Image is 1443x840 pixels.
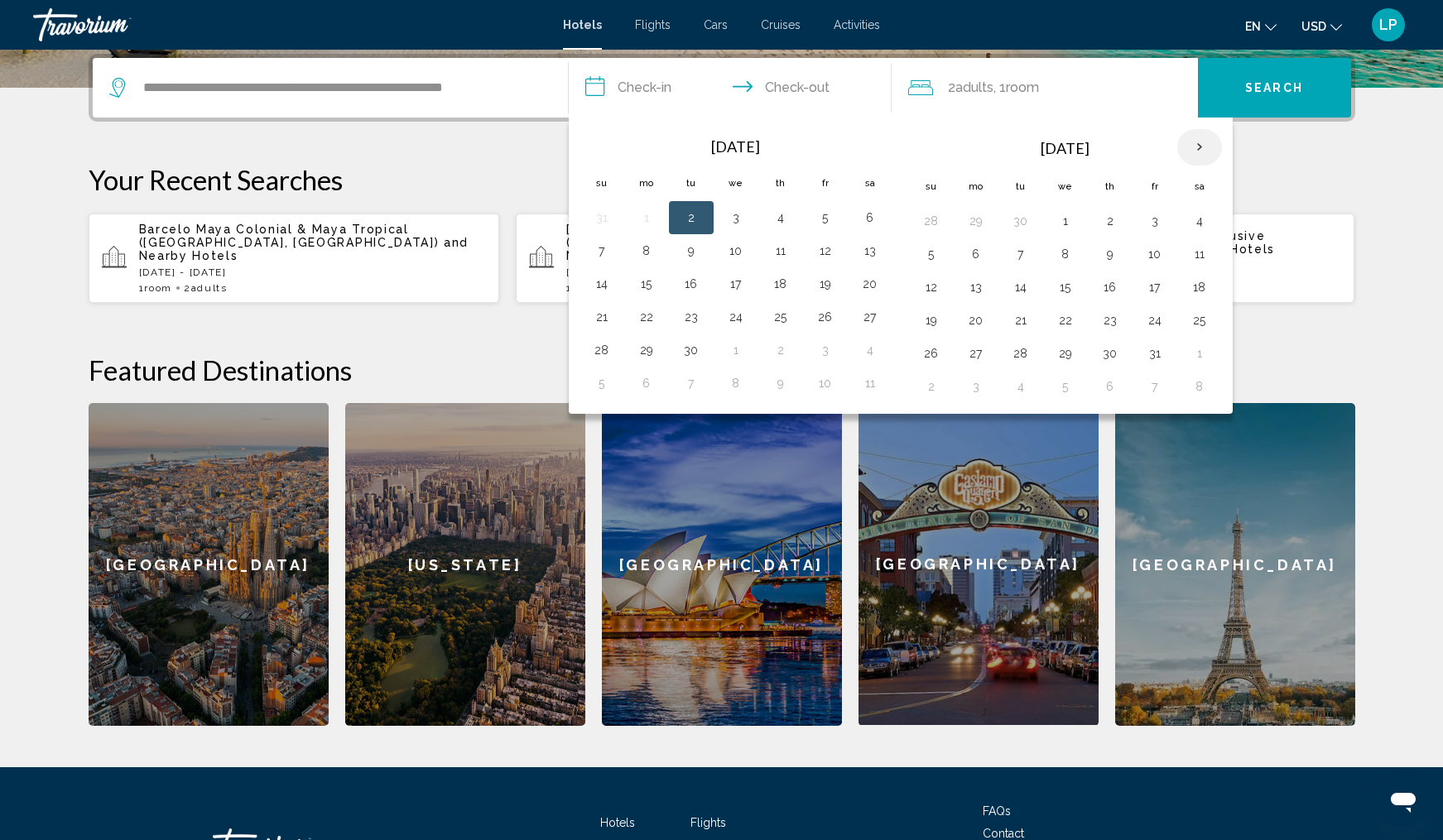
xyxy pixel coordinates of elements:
[1186,242,1213,266] button: Day 11
[857,206,883,229] button: Day 6
[1245,82,1303,95] span: Search
[1097,209,1123,233] button: Day 2
[678,305,705,329] button: Day 23
[918,375,945,398] button: Day 2
[633,338,660,362] button: Day 29
[983,827,1024,840] a: Contact
[139,266,487,278] p: [DATE] - [DATE]
[624,128,848,165] th: [DATE]
[589,239,615,262] button: Day 7
[918,209,945,233] button: Day 28
[1008,375,1034,398] button: Day 4
[1097,242,1123,266] button: Day 9
[723,206,749,229] button: Day 3
[33,8,546,41] a: Travorium
[767,305,794,329] button: Day 25
[812,305,839,329] button: Day 26
[954,128,1177,168] th: [DATE]
[1115,403,1355,726] div: [GEOGRAPHIC_DATA]
[89,213,500,304] button: Barcelo Maya Colonial & Maya Tropical ([GEOGRAPHIC_DATA], [GEOGRAPHIC_DATA]) and Nearby Hotels[DA...
[723,305,749,329] button: Day 24
[761,18,801,31] a: Cruises
[1008,309,1034,332] button: Day 21
[1198,58,1351,118] button: Search
[1008,242,1034,266] button: Day 7
[963,242,989,266] button: Day 6
[857,239,883,262] button: Day 13
[963,209,989,233] button: Day 29
[1142,276,1168,299] button: Day 17
[723,372,749,395] button: Day 8
[955,79,993,95] span: Adults
[1052,276,1079,299] button: Day 15
[918,342,945,365] button: Day 26
[704,18,728,31] a: Cars
[1377,774,1430,827] iframe: Button to launch messaging window
[600,816,635,829] a: Hotels
[812,338,839,362] button: Day 3
[1186,309,1213,332] button: Day 25
[723,338,749,362] button: Day 1
[1367,7,1410,42] button: User Menu
[563,18,602,31] a: Hotels
[918,276,945,299] button: Day 12
[1008,342,1034,365] button: Day 28
[602,403,842,726] a: [GEOGRAPHIC_DATA]
[89,353,1355,386] h2: Featured Destinations
[566,223,867,249] span: [GEOGRAPHIC_DATA] & Spa All Inclusive ([GEOGRAPHIC_DATA], [GEOGRAPHIC_DATA])
[963,309,989,332] button: Day 20
[834,18,880,31] a: Activities
[983,804,1011,818] a: FAQs
[678,372,705,395] button: Day 7
[1052,209,1079,233] button: Day 1
[690,816,726,829] span: Flights
[767,372,794,395] button: Day 9
[633,206,660,229] button: Day 1
[812,206,839,229] button: Day 5
[516,213,927,304] button: [GEOGRAPHIC_DATA] & Spa All Inclusive ([GEOGRAPHIC_DATA], [GEOGRAPHIC_DATA]) and Nearby Hotels[DA...
[1142,375,1168,398] button: Day 7
[812,272,839,295] button: Day 19
[1052,375,1079,398] button: Day 5
[963,276,989,299] button: Day 13
[1142,309,1168,332] button: Day 24
[1142,242,1168,266] button: Day 10
[678,239,705,262] button: Day 9
[589,272,615,295] button: Day 14
[1097,375,1123,398] button: Day 6
[93,58,1351,118] div: Search widget
[635,18,671,31] a: Flights
[1097,342,1123,365] button: Day 30
[633,272,660,295] button: Day 15
[191,282,228,294] span: Adults
[963,375,989,398] button: Day 3
[1186,342,1213,365] button: Day 1
[589,338,615,362] button: Day 28
[1142,342,1168,365] button: Day 31
[1245,20,1261,33] span: en
[184,282,228,294] span: 2
[1379,17,1397,33] span: LP
[678,206,705,229] button: Day 2
[857,338,883,362] button: Day 4
[678,272,705,295] button: Day 16
[812,239,839,262] button: Day 12
[767,272,794,295] button: Day 18
[993,76,1039,99] span: , 1
[633,372,660,395] button: Day 6
[1097,276,1123,299] button: Day 16
[1301,14,1342,38] button: Change currency
[1006,79,1039,95] span: Room
[345,403,585,726] a: [US_STATE]
[1301,20,1326,33] span: USD
[589,372,615,395] button: Day 5
[566,266,914,278] p: [DATE] - [DATE]
[89,163,1355,196] p: Your Recent Searches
